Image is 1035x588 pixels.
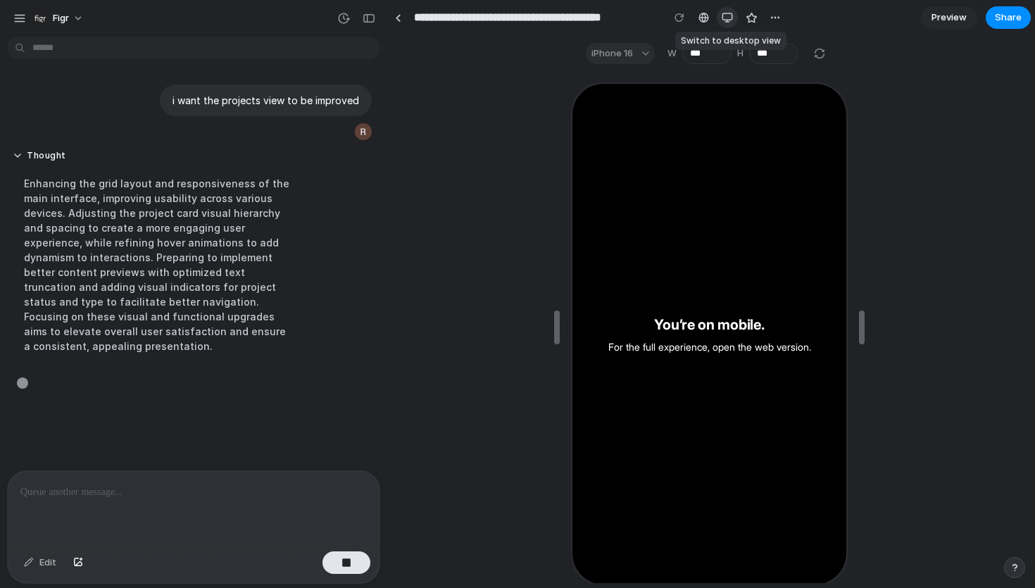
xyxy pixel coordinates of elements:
[36,231,239,251] h2: You’re on mobile.
[737,46,744,61] label: H
[931,11,967,25] span: Preview
[36,256,239,270] p: For the full experience, open the web version.
[921,6,977,29] a: Preview
[675,32,786,50] div: Switch to desktop view
[986,6,1031,29] button: Share
[27,7,91,30] button: Figr
[53,11,69,25] span: Figr
[172,93,359,108] p: i want the projects view to be improved
[995,11,1022,25] span: Share
[667,46,677,61] label: W
[13,168,304,362] div: Enhancing the grid layout and responsiveness of the main interface, improving usability across va...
